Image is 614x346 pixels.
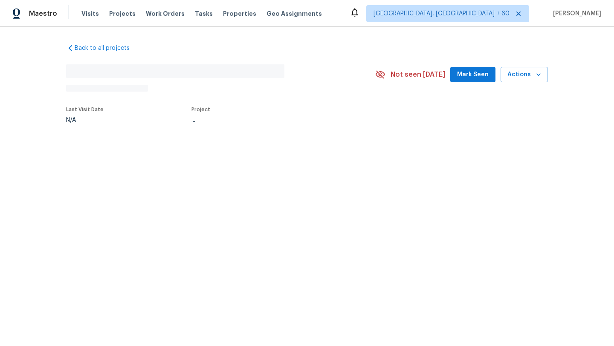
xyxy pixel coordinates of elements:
button: Mark Seen [450,67,495,83]
a: Back to all projects [66,44,148,52]
span: Project [191,107,210,112]
span: Geo Assignments [266,9,322,18]
span: Not seen [DATE] [391,70,445,79]
span: Properties [223,9,256,18]
button: Actions [501,67,548,83]
span: [PERSON_NAME] [550,9,601,18]
div: N/A [66,117,104,123]
span: Actions [507,69,541,80]
span: Tasks [195,11,213,17]
span: Work Orders [146,9,185,18]
span: Maestro [29,9,57,18]
span: Visits [81,9,99,18]
span: [GEOGRAPHIC_DATA], [GEOGRAPHIC_DATA] + 60 [374,9,510,18]
span: Projects [109,9,136,18]
span: Mark Seen [457,69,489,80]
span: Last Visit Date [66,107,104,112]
div: ... [191,117,355,123]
